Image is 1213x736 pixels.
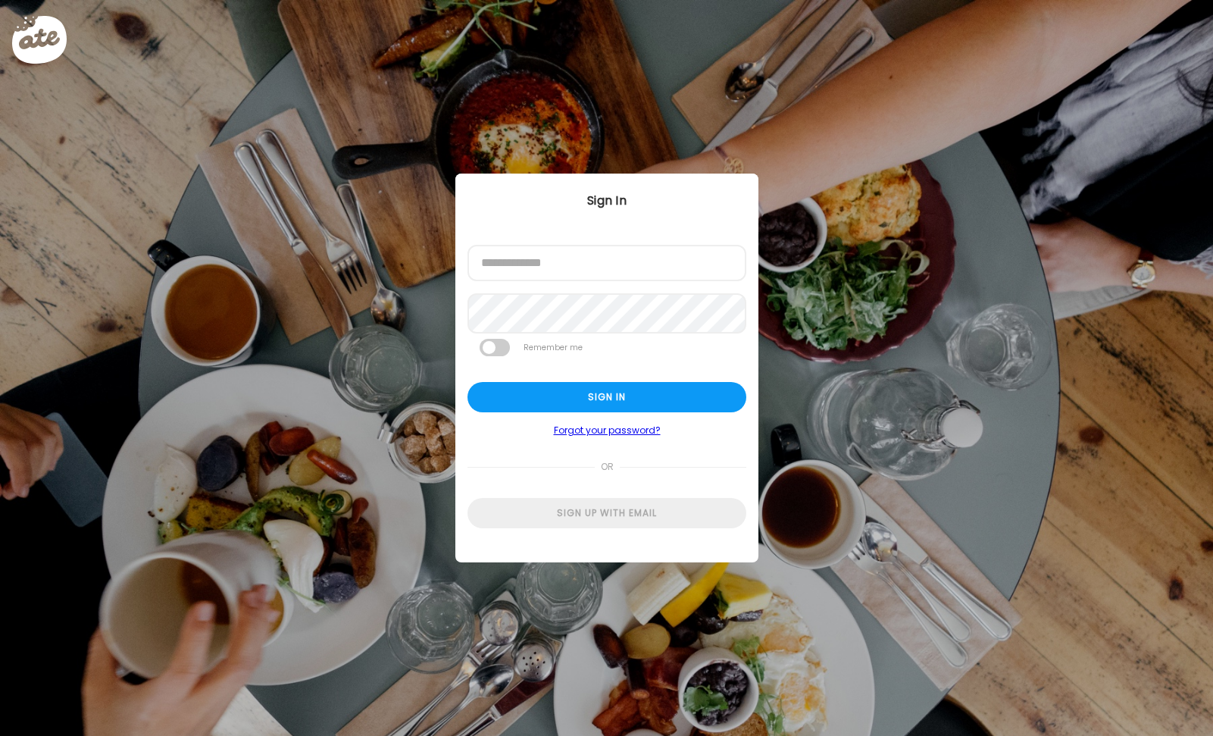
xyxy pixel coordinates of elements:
[467,424,746,437] a: Forgot your password?
[522,339,584,356] label: Remember me
[594,452,619,482] span: or
[467,382,746,412] div: Sign in
[467,498,746,528] div: Sign up with email
[455,192,758,210] div: Sign In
